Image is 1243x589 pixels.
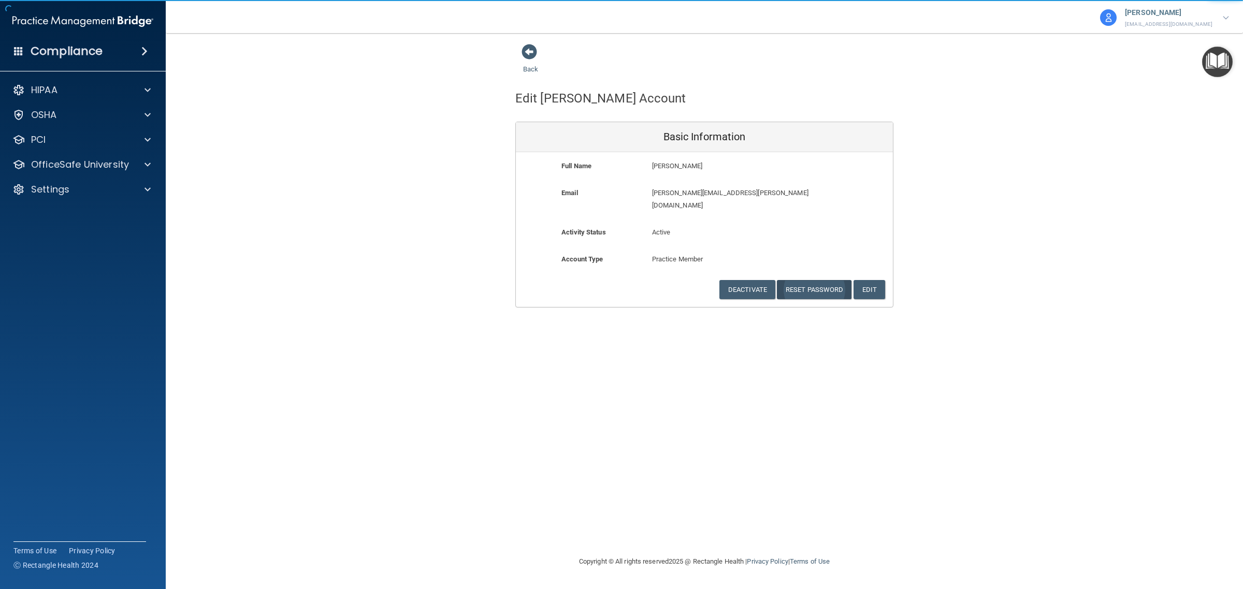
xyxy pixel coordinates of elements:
[12,183,151,196] a: Settings
[652,187,817,212] p: [PERSON_NAME][EMAIL_ADDRESS][PERSON_NAME][DOMAIN_NAME]
[1125,20,1212,29] p: [EMAIL_ADDRESS][DOMAIN_NAME]
[652,160,817,172] p: [PERSON_NAME]
[13,560,98,570] span: Ⓒ Rectangle Health 2024
[31,84,57,96] p: HIPAA
[652,253,757,266] p: Practice Member
[515,92,686,105] h4: Edit [PERSON_NAME] Account
[31,109,57,121] p: OSHA
[561,228,606,236] b: Activity Status
[12,84,151,96] a: HIPAA
[1125,6,1212,20] p: [PERSON_NAME]
[31,158,129,171] p: OfficeSafe University
[12,134,151,146] a: PCI
[561,189,578,197] b: Email
[12,11,153,32] img: PMB logo
[515,545,893,578] div: Copyright © All rights reserved 2025 @ Rectangle Health | |
[31,44,103,58] h4: Compliance
[1223,16,1229,20] img: arrow-down.227dba2b.svg
[516,122,893,152] div: Basic Information
[12,109,151,121] a: OSHA
[31,134,46,146] p: PCI
[1202,47,1233,77] button: Open Resource Center
[13,546,56,556] a: Terms of Use
[523,53,538,73] a: Back
[561,255,603,263] b: Account Type
[652,226,757,239] p: Active
[12,158,151,171] a: OfficeSafe University
[777,280,851,299] button: Reset Password
[747,557,788,565] a: Privacy Policy
[719,280,775,299] button: Deactivate
[790,557,830,565] a: Terms of Use
[1100,9,1117,26] img: avatar.17b06cb7.svg
[31,183,69,196] p: Settings
[69,546,115,556] a: Privacy Policy
[854,280,885,299] button: Edit
[561,162,591,170] b: Full Name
